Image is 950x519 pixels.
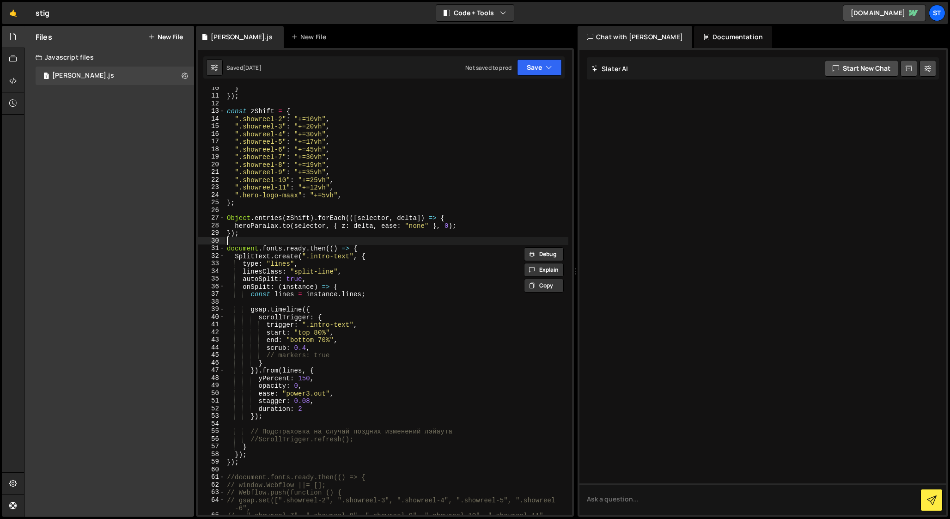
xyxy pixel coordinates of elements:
div: 58 [198,451,225,458]
div: Javascript files [24,48,194,67]
span: 1 [43,73,49,80]
div: 19 [198,153,225,161]
div: 39 [198,305,225,313]
div: [PERSON_NAME].js [211,32,273,42]
div: 56 [198,435,225,443]
div: Documentation [694,26,772,48]
div: 21 [198,168,225,176]
div: 28 [198,222,225,230]
div: 52 [198,405,225,413]
div: Not saved to prod [465,64,512,72]
div: 29 [198,229,225,237]
button: Code + Tools [436,5,514,21]
div: 42 [198,329,225,336]
div: 43 [198,336,225,344]
a: 🤙 [2,2,24,24]
a: St [929,5,945,21]
div: 27 [198,214,225,222]
div: 12 [198,100,225,108]
div: 50 [198,390,225,397]
div: 31 [198,244,225,252]
div: 36 [198,283,225,291]
div: Chat with [PERSON_NAME] [578,26,692,48]
div: 20 [198,161,225,169]
div: 55 [198,427,225,435]
div: 34 [198,268,225,275]
div: 60 [198,466,225,474]
div: stig [36,7,50,18]
div: 51 [198,397,225,405]
button: New File [148,33,183,41]
div: 41 [198,321,225,329]
div: 32 [198,252,225,260]
button: Debug [524,247,564,261]
button: Start new chat [825,60,898,77]
div: 53 [198,412,225,420]
button: Copy [524,279,564,293]
div: 38 [198,298,225,306]
div: New File [291,32,330,42]
h2: Slater AI [591,64,628,73]
div: 48 [198,374,225,382]
div: 40 [198,313,225,321]
div: 10 [198,85,225,92]
div: 15 [198,122,225,130]
div: 47 [198,366,225,374]
div: 24 [198,191,225,199]
h2: Files [36,32,52,42]
div: 26 [198,207,225,214]
div: 25 [198,199,225,207]
div: 14 [198,115,225,123]
div: [PERSON_NAME].js [52,72,114,80]
div: 59 [198,458,225,466]
div: [DATE] [243,64,262,72]
div: 45 [198,351,225,359]
div: 23 [198,183,225,191]
div: Saved [226,64,262,72]
div: 49 [198,382,225,390]
div: 64 [198,496,225,512]
a: [DOMAIN_NAME] [843,5,926,21]
div: 30 [198,237,225,245]
div: 61 [198,473,225,481]
div: 33 [198,260,225,268]
button: Explain [524,263,564,277]
div: 13 [198,107,225,115]
div: 18 [198,146,225,153]
button: Save [517,59,562,76]
div: 54 [198,420,225,428]
div: 37 [198,290,225,298]
div: 35 [198,275,225,283]
div: 11 [198,92,225,100]
div: 17 [198,138,225,146]
div: 22 [198,176,225,184]
div: 63 [198,488,225,496]
div: 16 [198,130,225,138]
div: 16026/42920.js [36,67,194,85]
div: 44 [198,344,225,352]
div: 46 [198,359,225,367]
div: 62 [198,481,225,489]
div: 57 [198,443,225,451]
